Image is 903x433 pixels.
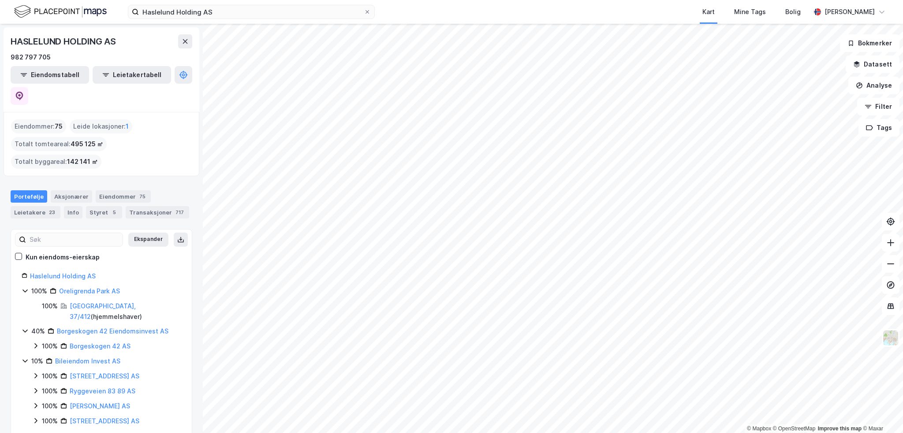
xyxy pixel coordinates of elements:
button: Leietakertabell [93,66,171,84]
div: Kontrollprogram for chat [859,391,903,433]
a: Borgeskogen 42 AS [70,342,131,350]
div: Leietakere [11,206,60,218]
div: Kart [702,7,715,17]
div: Styret [86,206,122,218]
div: Kun eiendoms-eierskap [26,252,100,263]
div: 717 [174,208,186,217]
a: Bileiendom Invest AS [55,357,120,365]
div: 100% [42,301,58,311]
div: Aksjonærer [51,190,92,203]
iframe: Chat Widget [859,391,903,433]
a: Haslelund Holding AS [30,272,96,280]
div: 23 [47,208,57,217]
button: Bokmerker [840,34,899,52]
a: Mapbox [747,426,771,432]
span: 75 [55,121,63,132]
div: 100% [42,341,58,352]
a: [STREET_ADDRESS] AS [70,417,139,425]
div: 100% [42,416,58,426]
a: [STREET_ADDRESS] AS [70,372,139,380]
img: logo.f888ab2527a4732fd821a326f86c7f29.svg [14,4,107,19]
a: Improve this map [818,426,862,432]
div: 100% [42,371,58,381]
div: Eiendommer [96,190,151,203]
div: ( hjemmelshaver ) [70,301,181,322]
button: Ekspander [128,233,168,247]
div: Totalt byggareal : [11,155,101,169]
div: 40% [31,326,45,337]
div: HASLELUND HOLDING AS [11,34,118,48]
div: Bolig [785,7,801,17]
img: Z [882,329,899,346]
div: Transaksjoner [126,206,189,218]
div: 100% [31,286,47,296]
a: OpenStreetMap [773,426,816,432]
span: 142 141 ㎡ [67,156,98,167]
button: Analyse [848,77,899,94]
div: Info [64,206,82,218]
div: Portefølje [11,190,47,203]
button: Datasett [846,56,899,73]
button: Eiendomstabell [11,66,89,84]
a: Borgeskogen 42 Eiendomsinvest AS [57,327,168,335]
a: Ryggeveien 83 89 AS [70,387,135,395]
div: Eiendommer : [11,119,66,133]
div: 10% [31,356,43,366]
span: 495 125 ㎡ [71,139,103,149]
div: 982 797 705 [11,52,51,63]
div: 100% [42,386,58,396]
div: 100% [42,401,58,411]
span: 1 [126,121,129,132]
input: Søk [26,233,123,246]
div: 5 [110,208,119,217]
input: Søk på adresse, matrikkel, gårdeiere, leietakere eller personer [139,5,364,19]
div: 75 [138,192,147,201]
a: [GEOGRAPHIC_DATA], 37/412 [70,302,136,320]
div: [PERSON_NAME] [825,7,875,17]
div: Mine Tags [734,7,766,17]
div: Leide lokasjoner : [70,119,132,133]
button: Tags [858,119,899,137]
a: Oreligrenda Park AS [59,287,120,295]
div: Totalt tomteareal : [11,137,107,151]
a: [PERSON_NAME] AS [70,402,130,410]
button: Filter [857,98,899,115]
